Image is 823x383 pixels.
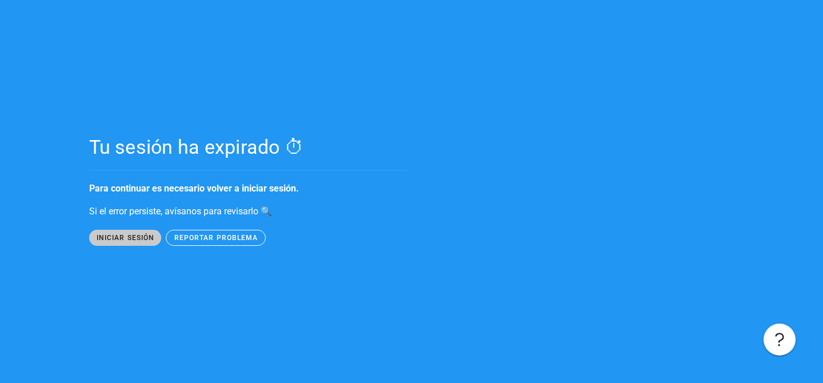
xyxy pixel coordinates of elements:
[89,135,516,158] div: Tu sesión ha expirado ⏱
[174,234,258,242] span: reportar problema
[89,230,162,246] button: iniciar sesión
[96,234,154,242] span: iniciar sesión
[166,230,265,246] button: reportar problema
[89,183,299,194] strong: Para continuar es necesario volver a iniciar sesión.
[89,205,516,218] p: Si el error persiste, avísanos para revisarlo 🔍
